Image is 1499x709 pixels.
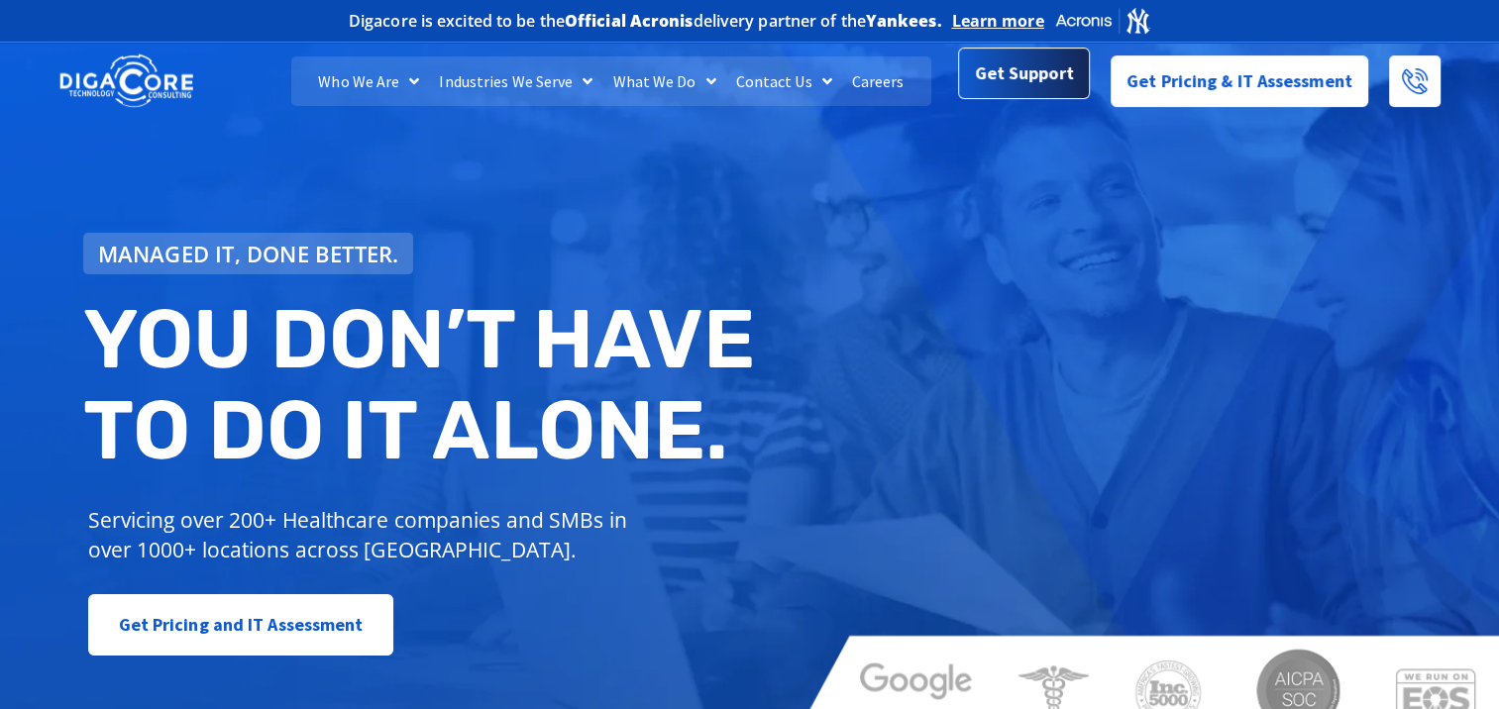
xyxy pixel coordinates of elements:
b: Yankees. [866,10,942,32]
h2: You don’t have to do IT alone. [83,294,765,475]
a: Learn more [952,11,1044,31]
h2: Digacore is excited to be the delivery partner of the [349,13,942,29]
a: Get Pricing and IT Assessment [88,594,394,656]
a: Contact Us [726,56,842,106]
a: Get Support [958,48,1090,99]
span: Managed IT, done better. [98,243,399,264]
img: Acronis [1054,6,1151,35]
a: Who We Are [308,56,429,106]
a: Get Pricing & IT Assessment [1111,55,1368,107]
p: Servicing over 200+ Healthcare companies and SMBs in over 1000+ locations across [GEOGRAPHIC_DATA]. [88,505,642,564]
a: Industries We Serve [429,56,602,106]
span: Get Pricing and IT Assessment [119,605,364,645]
a: Careers [842,56,914,106]
a: Managed IT, done better. [83,233,414,274]
nav: Menu [291,56,932,106]
img: DigaCore Technology Consulting [59,52,193,111]
span: Get Support [975,53,1074,93]
a: What We Do [602,56,725,106]
b: Official Acronis [565,10,694,32]
span: Get Pricing & IT Assessment [1126,61,1352,101]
